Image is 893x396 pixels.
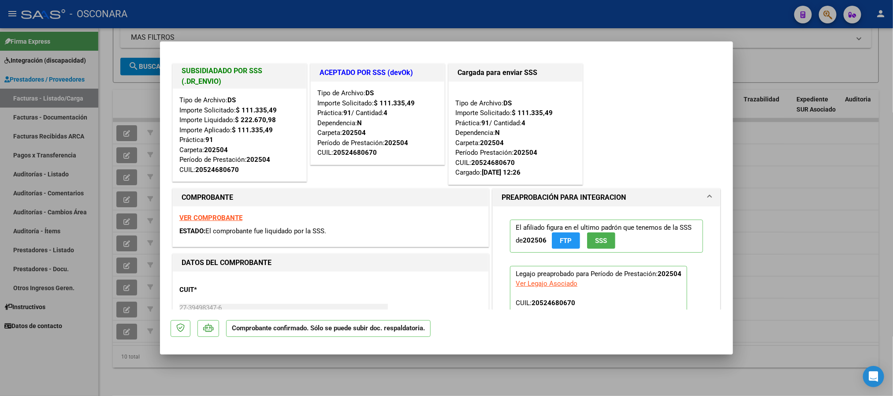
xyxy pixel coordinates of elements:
h1: SUBSIDIADADO POR SSS (.DR_ENVIO) [182,66,298,87]
strong: 202504 [480,139,504,147]
strong: [PERSON_NAME] [572,309,623,317]
strong: DS [227,96,236,104]
div: 20524680670 [471,158,515,168]
div: PREAPROBACIÓN PARA INTEGRACION [493,206,720,371]
p: El afiliado figura en el ultimo padrón que tenemos de la SSS de [510,220,703,253]
strong: N [495,129,500,137]
div: Tipo de Archivo: Importe Solicitado: Importe Liquidado: Importe Aplicado: Práctica: Carpeta: Perí... [179,95,300,175]
div: Tipo de Archivo: Importe Solicitado: Práctica: / Cantidad: Dependencia: Carpeta: Período de Prest... [317,88,438,158]
h1: Cargada para enviar SSS [458,67,573,78]
h1: PREAPROBACIÓN PARA INTEGRACION [502,192,626,203]
strong: [DATE] 12:26 [482,168,521,176]
strong: N [357,119,362,127]
div: 20524680670 [532,298,575,308]
div: 20524680670 [195,165,239,175]
strong: COMPROBANTE [182,193,233,202]
a: VER COMPROBANTE [179,214,242,222]
div: Tipo de Archivo: Importe Solicitado: Práctica: / Cantidad: Dependencia: Carpeta: Período Prestaci... [455,88,576,178]
span: CUIL: Nombre y Apellido: Período Desde: Período Hasta: Admite Dependencia: [516,299,623,346]
span: FTP [560,237,572,245]
strong: $ 111.335,49 [512,109,553,117]
div: Open Intercom Messenger [863,366,884,387]
strong: 91 [205,136,213,144]
p: Legajo preaprobado para Período de Prestación: [510,266,687,351]
strong: 4 [383,109,387,117]
strong: 202504 [204,146,228,154]
span: ESTADO: [179,227,205,235]
strong: 202504 [342,129,366,137]
strong: 202504 [246,156,270,164]
div: 20524680670 [333,148,377,158]
h1: ACEPTADO POR SSS (devOk) [320,67,435,78]
strong: 91 [481,119,489,127]
span: SSS [595,237,607,245]
button: SSS [587,232,615,249]
div: Ver Legajo Asociado [516,279,577,288]
strong: 91 [343,109,351,117]
strong: $ 111.335,49 [232,126,273,134]
p: CUIT [179,285,270,295]
p: Comprobante confirmado. Sólo se puede subir doc. respaldatoria. [226,320,431,337]
strong: $ 111.335,49 [236,106,277,114]
strong: DATOS DEL COMPROBANTE [182,258,272,267]
strong: 202504 [658,270,681,278]
button: FTP [552,232,580,249]
strong: 202506 [523,236,547,244]
strong: 4 [521,119,525,127]
strong: $ 111.335,49 [374,99,415,107]
strong: 202504 [513,149,537,157]
strong: $ 222.670,98 [235,116,276,124]
strong: 202504 [384,139,408,147]
strong: DS [503,99,512,107]
mat-expansion-panel-header: PREAPROBACIÓN PARA INTEGRACION [493,189,720,206]
span: El comprobante fue liquidado por la SSS. [205,227,326,235]
strong: DS [365,89,374,97]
